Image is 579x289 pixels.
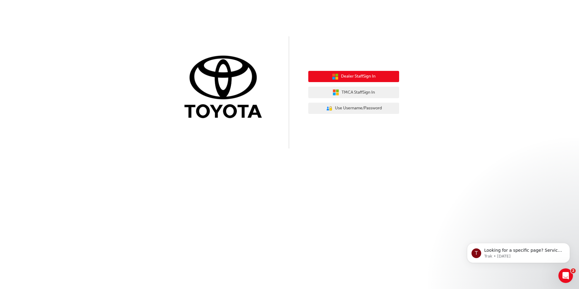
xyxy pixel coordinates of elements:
[308,103,399,114] button: Use Username/Password
[180,54,271,121] img: Trak
[308,71,399,82] button: Dealer StaffSign In
[341,73,376,80] span: Dealer Staff Sign In
[571,268,576,273] span: 2
[335,105,382,112] span: Use Username/Password
[308,87,399,98] button: TMCA StaffSign In
[558,268,573,283] iframe: Intercom live chat
[342,89,375,96] span: TMCA Staff Sign In
[458,230,579,273] iframe: Intercom notifications message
